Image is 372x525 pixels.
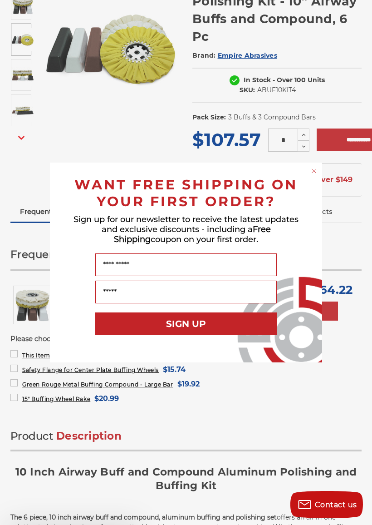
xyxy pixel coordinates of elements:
[114,224,271,244] span: Free Shipping
[74,176,298,210] span: WANT FREE SHIPPING ON YOUR FIRST ORDER?
[95,312,277,335] button: SIGN UP
[315,500,357,509] span: Contact us
[290,491,363,518] button: Contact us
[73,214,299,244] span: Sign up for our newsletter to receive the latest updates and exclusive discounts - including a co...
[309,166,318,175] button: Close dialog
